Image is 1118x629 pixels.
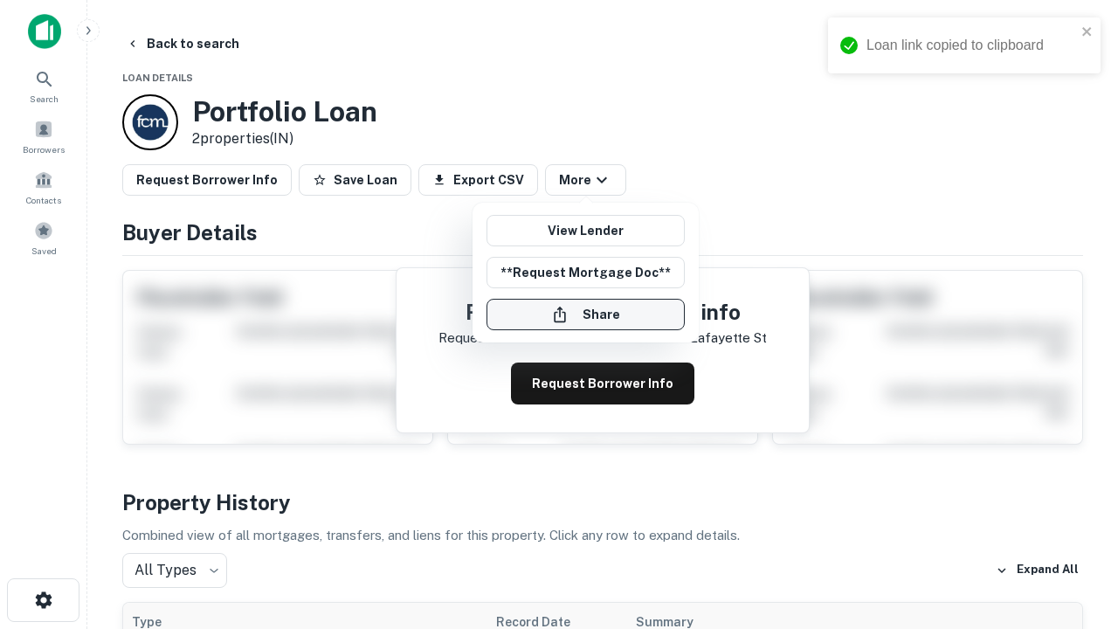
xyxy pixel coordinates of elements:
a: View Lender [487,215,685,246]
button: close [1081,24,1094,41]
div: Loan link copied to clipboard [866,35,1076,56]
button: **Request Mortgage Doc** [487,257,685,288]
iframe: Chat Widget [1031,489,1118,573]
button: Share [487,299,685,330]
